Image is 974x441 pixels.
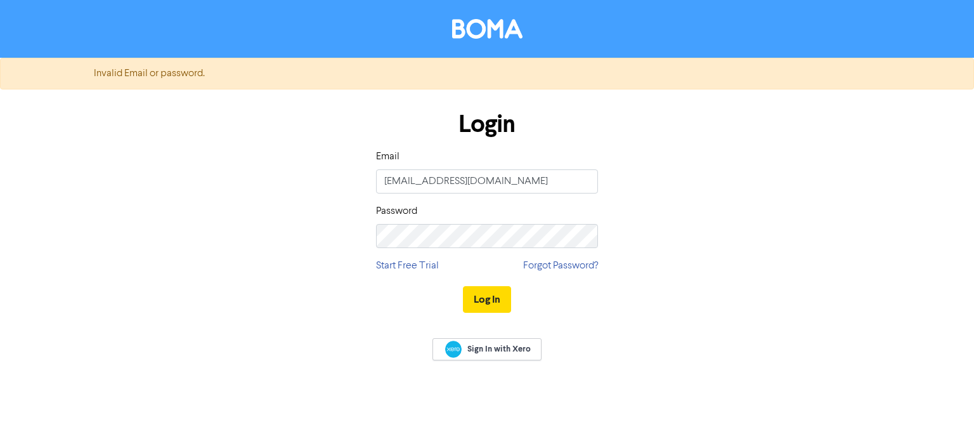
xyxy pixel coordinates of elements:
label: Email [376,149,399,164]
label: Password [376,204,417,219]
img: BOMA Logo [452,19,523,39]
a: Forgot Password? [523,258,598,273]
a: Start Free Trial [376,258,439,273]
button: Log In [463,286,511,313]
div: Invalid Email or password. [84,66,890,81]
a: Sign In with Xero [432,338,542,360]
img: Xero logo [445,341,462,358]
iframe: Chat Widget [911,380,974,441]
span: Sign In with Xero [467,343,531,355]
h1: Login [376,110,598,139]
